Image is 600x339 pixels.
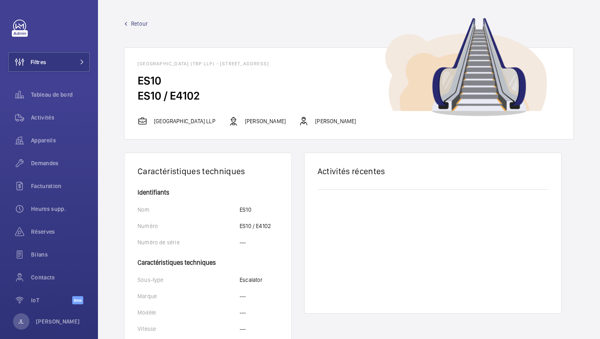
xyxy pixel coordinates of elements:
h1: [GEOGRAPHIC_DATA] (TBP LLP) - [STREET_ADDRESS] [138,61,560,66]
h2: ES10 / E4102 [138,88,560,103]
p: [PERSON_NAME] [315,117,356,125]
span: Tableau de bord [31,91,90,99]
p: --- [240,308,246,317]
h4: Caractéristiques techniques [138,255,278,266]
p: Marque [138,292,240,300]
p: Nom [138,206,240,214]
span: Demandes [31,159,90,167]
p: [PERSON_NAME] [245,117,286,125]
span: Activités [31,113,90,122]
p: --- [240,238,246,246]
p: ES10 [240,206,251,214]
button: Filtres [8,52,90,72]
span: Bilans [31,250,90,259]
p: Vitesse [138,325,240,333]
h2: ES10 [138,73,560,88]
span: Réserves [31,228,90,236]
span: Facturation [31,182,90,190]
span: Appareils [31,136,90,144]
p: Sous-type [138,276,240,284]
p: [GEOGRAPHIC_DATA] LLP [154,117,216,125]
p: Escalator [240,276,263,284]
p: Numéro [138,222,240,230]
p: --- [240,325,246,333]
span: Retour [131,20,148,28]
p: JL [18,317,24,326]
span: Filtres [31,58,46,66]
span: Contacts [31,273,90,281]
img: device image [385,18,547,116]
p: Numéro de série [138,238,240,246]
h2: Activités récentes [318,166,548,176]
p: --- [240,292,246,300]
p: ES10 / E4102 [240,222,271,230]
h1: Caractéristiques techniques [138,166,278,176]
p: Modèle [138,308,240,317]
p: [PERSON_NAME] [36,317,80,326]
span: Heures supp. [31,205,90,213]
span: IoT [31,296,72,304]
span: Beta [72,296,83,304]
h4: Identifiants [138,189,278,196]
